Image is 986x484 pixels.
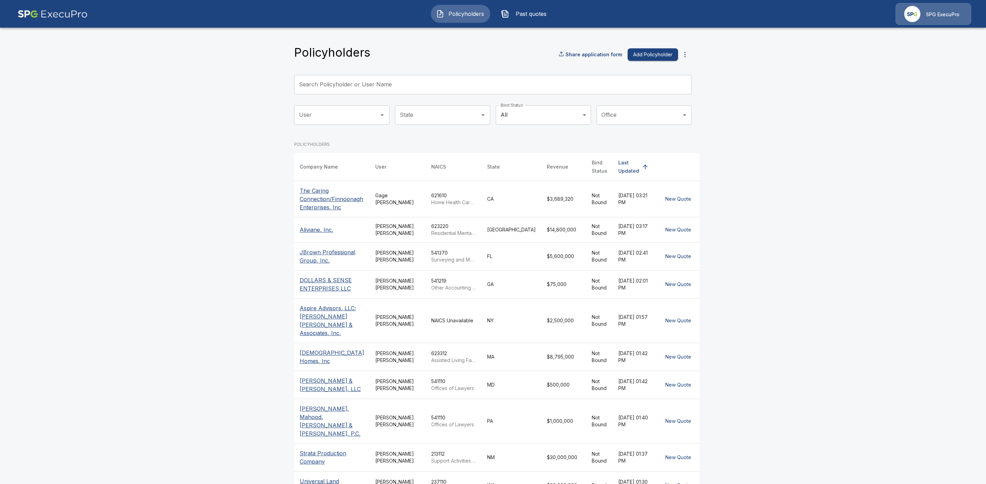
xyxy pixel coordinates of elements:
button: New Quote [663,193,694,206]
img: Agency Icon [904,6,920,22]
div: 623220 [431,223,476,237]
td: NAICS Unavailable [426,298,482,343]
div: [PERSON_NAME] [PERSON_NAME] [375,414,420,428]
td: $8,795,000 [541,343,586,371]
button: New Quote [663,451,694,464]
div: Revenue [547,163,568,171]
td: $3,689,320 [541,181,586,217]
img: Past quotes Icon [501,10,509,18]
button: New Quote [663,415,694,428]
div: [PERSON_NAME] [PERSON_NAME] [375,450,420,464]
td: PA [482,399,541,443]
div: Gage [PERSON_NAME] [375,192,420,206]
p: Home Health Care Services [431,199,476,206]
td: $75,000 [541,270,586,298]
p: DOLLARS & SENSE ENTERPRISES LLC [300,276,364,293]
td: [DATE] 01:40 PM [613,399,657,443]
div: [PERSON_NAME] [PERSON_NAME] [375,249,420,263]
p: Assisted Living Facilities for the Elderly [431,357,476,364]
button: New Quote [663,278,694,291]
td: GA [482,270,541,298]
button: Add Policyholder [628,48,678,61]
td: MD [482,371,541,399]
p: POLICYHOLDERS [294,141,699,148]
td: CA [482,181,541,217]
div: All [496,105,591,125]
p: [DEMOGRAPHIC_DATA] Homes, Inc [300,349,364,365]
span: Past quotes [512,10,550,18]
td: $1,000,000 [541,399,586,443]
div: 541219 [431,277,476,291]
p: Aspire Advisors, LLC; [PERSON_NAME] [PERSON_NAME] & Associates, Inc. [300,304,364,337]
div: 213112 [431,450,476,464]
td: [DATE] 03:21 PM [613,181,657,217]
div: [PERSON_NAME] [PERSON_NAME] [375,350,420,364]
td: Not Bound [586,181,613,217]
div: [PERSON_NAME] [PERSON_NAME] [375,223,420,237]
a: Past quotes IconPast quotes [496,5,555,23]
p: [PERSON_NAME] & [PERSON_NAME], LLC [300,377,364,393]
div: [PERSON_NAME] [PERSON_NAME] [375,314,420,328]
p: Strata Production Company [300,449,364,466]
td: Not Bound [586,270,613,298]
div: 541110 [431,378,476,392]
td: Not Bound [586,217,613,242]
td: [DATE] 01:42 PM [613,343,657,371]
p: JBrown Professional Group, Inc. [300,248,364,265]
td: [DATE] 02:41 PM [613,242,657,270]
td: $2,500,000 [541,298,586,343]
button: Policyholders IconPolicyholders [431,5,490,23]
td: [DATE] 01:37 PM [613,443,657,471]
p: Offices of Lawyers [431,421,476,428]
td: $14,800,000 [541,217,586,242]
td: Not Bound [586,298,613,343]
div: 541370 [431,249,476,263]
button: New Quote [663,224,694,236]
div: Company Name [300,163,338,171]
td: Not Bound [586,399,613,443]
td: NY [482,298,541,343]
td: $500,000 [541,371,586,399]
div: 623312 [431,350,476,364]
button: New Quote [663,351,694,363]
td: [GEOGRAPHIC_DATA] [482,217,541,242]
a: Agency IconSPG ExecuPro [896,3,971,25]
div: [PERSON_NAME] [PERSON_NAME] [375,378,420,392]
button: Open [478,110,488,120]
p: Offices of Lawyers [431,385,476,392]
p: SPG ExecuPro [926,11,959,18]
p: Residential Mental Health and Substance Abuse Facilities [431,230,476,237]
button: more [678,48,692,61]
button: New Quote [663,314,694,327]
td: [DATE] 03:17 PM [613,217,657,242]
a: Add Policyholder [625,48,678,61]
p: Share application form [565,51,622,58]
td: [DATE] 01:57 PM [613,298,657,343]
td: NM [482,443,541,471]
label: Bind Status [501,102,523,108]
td: $30,000,000 [541,443,586,471]
button: New Quote [663,379,694,391]
span: Policyholders [447,10,485,18]
div: 541110 [431,414,476,428]
td: MA [482,343,541,371]
td: [DATE] 02:01 PM [613,270,657,298]
button: Open [377,110,387,120]
p: [PERSON_NAME], Mahood, [PERSON_NAME] & [PERSON_NAME], P.C. [300,405,364,438]
div: [PERSON_NAME] [PERSON_NAME] [375,277,420,291]
p: The Caring Connection/Finnoonagh Enterprises, Inc [300,187,364,211]
td: Not Bound [586,242,613,270]
button: New Quote [663,250,694,263]
button: Open [680,110,689,120]
p: Aliviane, Inc. [300,226,364,234]
div: 621610 [431,192,476,206]
img: AA Logo [18,3,88,25]
td: Not Bound [586,443,613,471]
div: Last Updated [618,159,639,175]
p: Other Accounting Services [431,284,476,291]
h4: Policyholders [294,45,370,60]
img: Policyholders Icon [436,10,444,18]
p: Surveying and Mapping (except Geophysical) Services [431,256,476,263]
td: FL [482,242,541,270]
